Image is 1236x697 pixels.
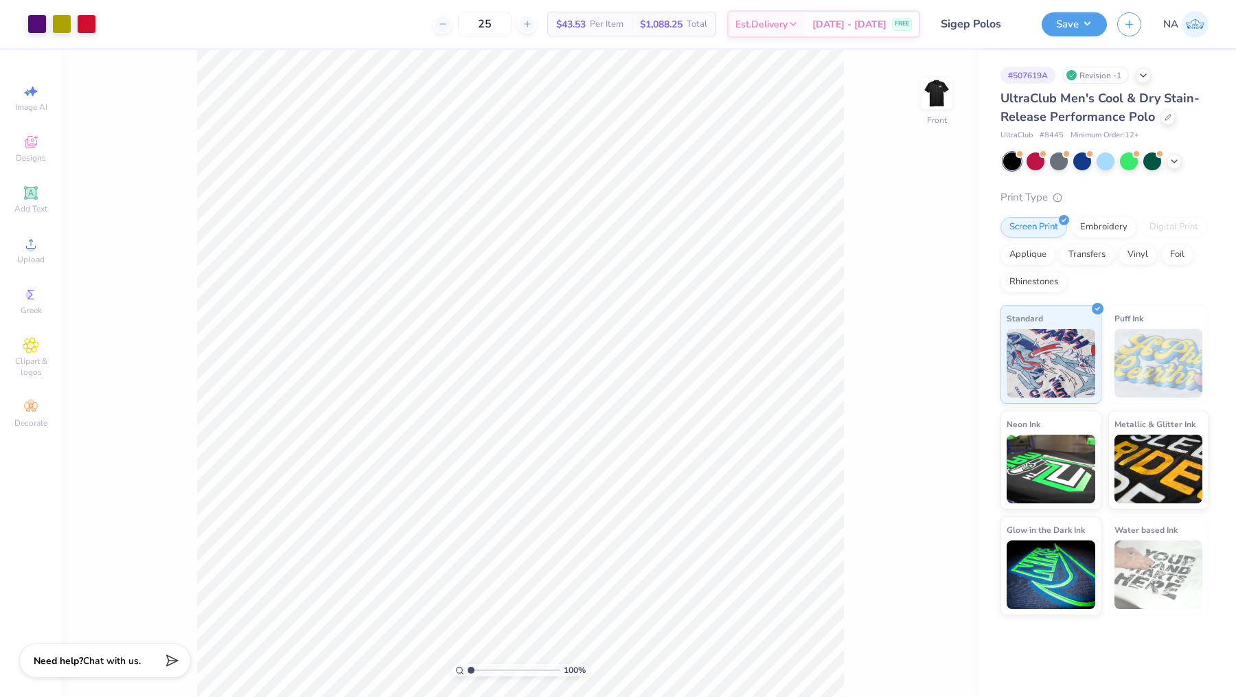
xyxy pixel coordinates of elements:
img: Nadim Al Naser [1182,11,1209,38]
span: Minimum Order: 12 + [1071,130,1139,141]
div: Transfers [1060,244,1114,265]
span: Add Text [14,203,47,214]
span: [DATE] - [DATE] [812,17,886,32]
span: Puff Ink [1114,311,1143,325]
strong: Need help? [34,654,83,667]
div: # 507619A [1000,67,1055,84]
input: – – [458,12,512,36]
span: Neon Ink [1007,417,1040,431]
span: UltraClub Men's Cool & Dry Stain-Release Performance Polo [1000,90,1200,125]
span: Chat with us. [83,654,141,667]
span: # 8445 [1040,130,1064,141]
button: Save [1042,12,1107,36]
img: Standard [1007,329,1095,398]
span: $43.53 [556,17,586,32]
span: Water based Ink [1114,523,1178,537]
span: Metallic & Glitter Ink [1114,417,1195,431]
div: Applique [1000,244,1055,265]
span: Greek [21,305,42,316]
span: FREE [895,19,909,29]
span: 100 % [564,664,586,676]
span: $1,088.25 [640,17,683,32]
span: Decorate [14,418,47,429]
div: Print Type [1000,190,1209,205]
a: NA [1163,11,1209,38]
img: Glow in the Dark Ink [1007,540,1095,609]
input: Untitled Design [930,10,1031,38]
img: Water based Ink [1114,540,1203,609]
div: Vinyl [1119,244,1157,265]
span: Standard [1007,311,1043,325]
img: Metallic & Glitter Ink [1114,435,1203,503]
span: Est. Delivery [735,17,788,32]
img: Neon Ink [1007,435,1095,503]
span: Upload [17,254,45,265]
div: Revision -1 [1062,67,1129,84]
div: Embroidery [1071,217,1136,238]
div: Front [927,114,947,126]
span: Image AI [15,102,47,113]
span: Per Item [590,17,623,32]
span: Total [687,17,707,32]
span: Clipart & logos [7,356,55,378]
span: UltraClub [1000,130,1033,141]
div: Digital Print [1141,217,1207,238]
div: Foil [1161,244,1193,265]
img: Puff Ink [1114,329,1203,398]
span: Glow in the Dark Ink [1007,523,1085,537]
div: Screen Print [1000,217,1067,238]
span: Designs [16,152,46,163]
img: Front [923,80,950,107]
div: Rhinestones [1000,272,1067,293]
span: NA [1163,16,1178,32]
